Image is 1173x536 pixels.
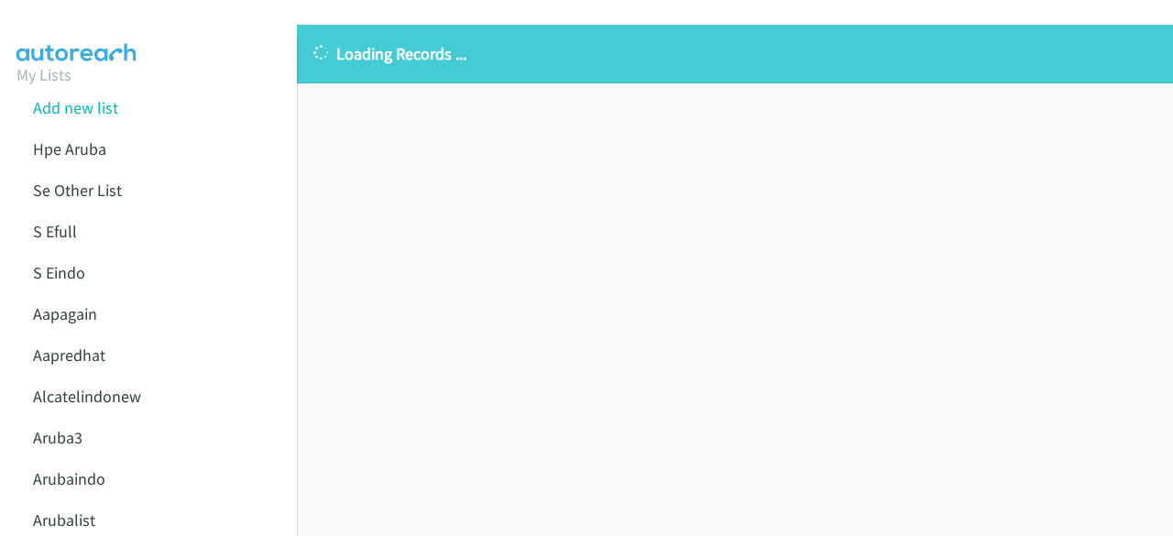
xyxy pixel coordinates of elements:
a: Aapredhat [33,345,105,366]
a: S Efull [33,221,77,242]
a: Hpe Aruba [33,138,106,159]
a: My Lists [16,64,71,85]
a: Aapagain [33,303,97,324]
p: Loading Records ... [313,41,1157,66]
a: Se Other List [33,180,122,201]
a: Add new list [33,97,118,118]
a: Arubalist [33,509,95,531]
a: Alcatelindonew [33,386,141,407]
a: Aruba3 [33,427,82,448]
a: Arubaindo [33,468,105,489]
a: S Eindo [33,262,85,283]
